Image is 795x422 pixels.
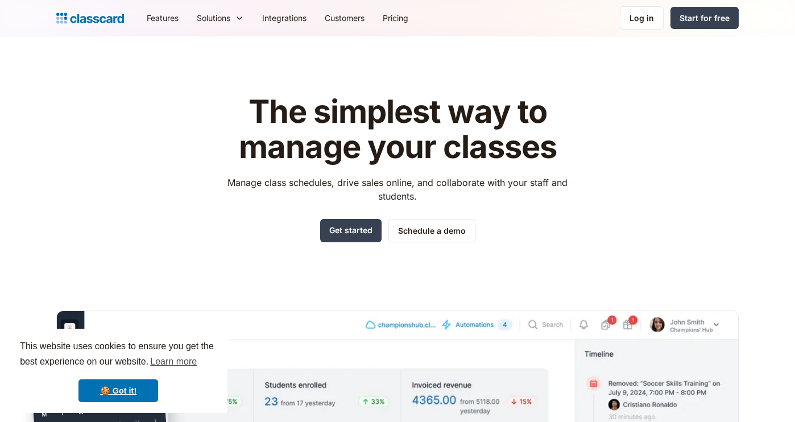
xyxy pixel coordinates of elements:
[197,12,230,24] div: Solutions
[138,5,188,31] a: Features
[78,379,158,402] a: dismiss cookie message
[374,5,417,31] a: Pricing
[388,219,475,242] a: Schedule a demo
[670,7,739,29] a: Start for free
[316,5,374,31] a: Customers
[217,94,578,164] h1: The simplest way to manage your classes
[680,12,730,24] div: Start for free
[56,10,124,26] a: Logo
[253,5,316,31] a: Integrations
[217,176,578,203] p: Manage class schedules, drive sales online, and collaborate with your staff and students.
[630,12,654,24] div: Log in
[620,6,664,30] a: Log in
[320,219,382,242] a: Get started
[148,353,198,370] a: learn more about cookies
[9,329,227,413] div: cookieconsent
[188,5,253,31] div: Solutions
[20,340,217,370] span: This website uses cookies to ensure you get the best experience on our website.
